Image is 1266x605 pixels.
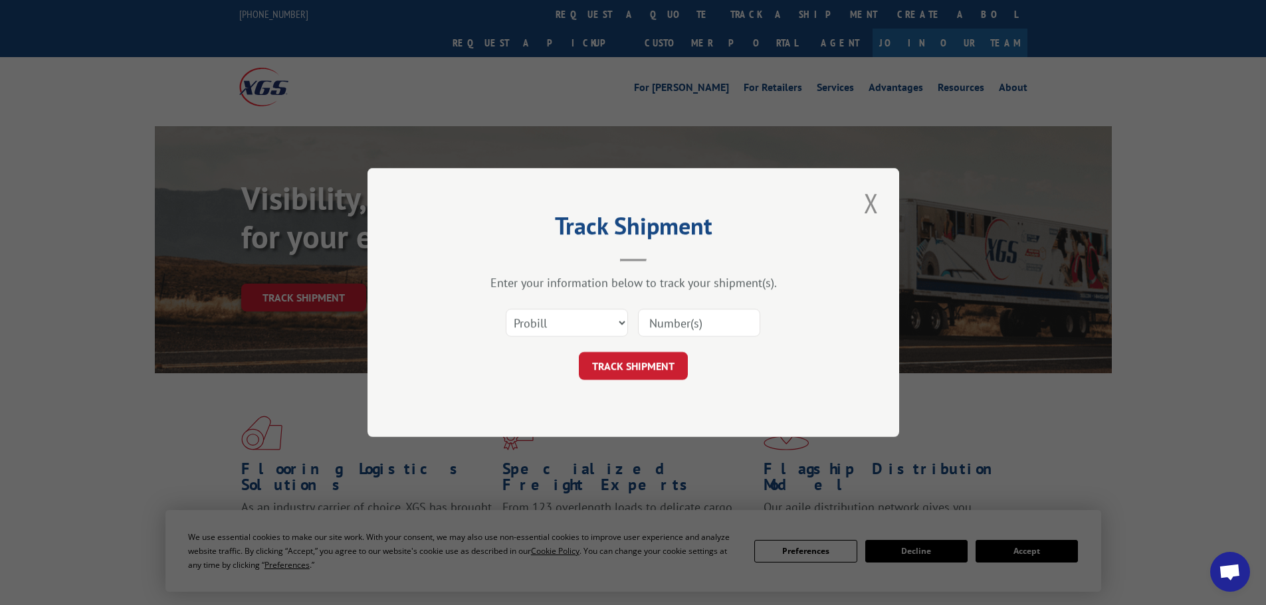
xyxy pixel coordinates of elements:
input: Number(s) [638,309,760,337]
a: Open chat [1210,552,1250,592]
button: Close modal [860,185,883,221]
h2: Track Shipment [434,216,833,242]
div: Enter your information below to track your shipment(s). [434,275,833,290]
button: TRACK SHIPMENT [579,352,688,380]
